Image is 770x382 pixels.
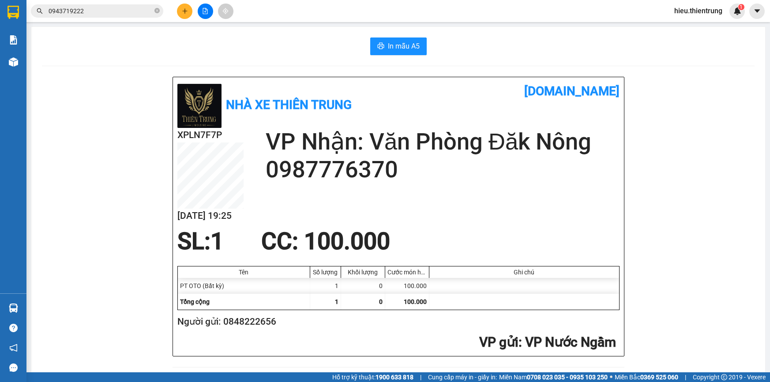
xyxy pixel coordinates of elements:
[226,97,352,112] b: Nhà xe Thiên Trung
[180,298,210,305] span: Tổng cộng
[721,374,727,380] span: copyright
[377,42,384,51] span: printer
[343,269,383,276] div: Khối lượng
[524,84,620,98] b: [DOMAIN_NAME]
[218,4,233,19] button: aim
[499,372,608,382] span: Miền Nam
[177,4,192,19] button: plus
[202,8,208,14] span: file-add
[432,269,617,276] div: Ghi chú
[177,128,244,142] h2: XPLN7F7P
[749,4,765,19] button: caret-down
[178,278,310,294] div: PT OTO (Bất kỳ)
[49,6,153,16] input: Tìm tên, số ĐT hoặc mã đơn
[180,269,308,276] div: Tên
[9,324,18,332] span: question-circle
[9,57,18,67] img: warehouse-icon
[667,5,729,16] span: hieu.thientrung
[177,209,244,223] h2: [DATE] 19:25
[738,4,744,10] sup: 1
[312,269,338,276] div: Số lượng
[385,278,429,294] div: 100.000
[740,4,743,10] span: 1
[9,363,18,372] span: message
[753,7,761,15] span: caret-down
[177,228,210,255] span: SL:
[310,278,341,294] div: 1
[332,372,413,382] span: Hỗ trợ kỹ thuật:
[335,298,338,305] span: 1
[685,372,686,382] span: |
[640,374,678,381] strong: 0369 525 060
[177,333,616,352] h2: : VP Nước Ngầm
[266,156,620,184] h2: 0987776370
[388,41,420,52] span: In mẫu A5
[370,37,427,55] button: printerIn mẫu A5
[341,278,385,294] div: 0
[256,228,395,255] div: CC : 100.000
[610,375,612,379] span: ⚪️
[177,315,616,329] h2: Người gửi: 0848222656
[387,269,427,276] div: Cước món hàng
[37,8,43,14] span: search
[210,228,224,255] span: 1
[198,4,213,19] button: file-add
[428,372,497,382] span: Cung cấp máy in - giấy in:
[154,7,160,15] span: close-circle
[9,344,18,352] span: notification
[154,8,160,13] span: close-circle
[379,298,383,305] span: 0
[615,372,678,382] span: Miền Bắc
[177,84,222,128] img: logo.jpg
[376,374,413,381] strong: 1900 633 818
[266,128,620,156] h2: VP Nhận: Văn Phòng Đăk Nông
[222,8,229,14] span: aim
[404,298,427,305] span: 100.000
[9,35,18,45] img: solution-icon
[479,334,518,350] span: VP gửi
[8,6,19,19] img: logo-vxr
[527,374,608,381] strong: 0708 023 035 - 0935 103 250
[420,372,421,382] span: |
[182,8,188,14] span: plus
[9,303,18,313] img: warehouse-icon
[733,7,741,15] img: icon-new-feature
